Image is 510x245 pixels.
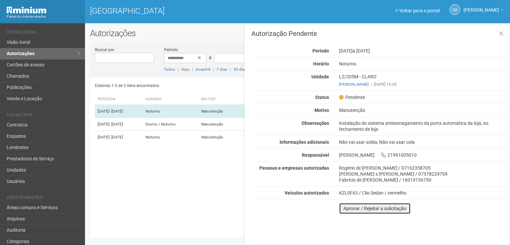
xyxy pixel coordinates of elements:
th: Horário [143,94,199,105]
div: [PERSON_NAME] s [PERSON_NAME] / 07378229709 [339,171,505,177]
div: Exibindo 1-3 de 3 itens encontrados [95,81,296,91]
strong: Responsável [302,152,329,158]
td: L2/205M [241,105,292,118]
span: | [213,67,214,72]
td: Diurno / Noturno [143,118,199,131]
td: L1/101E [241,131,292,144]
span: a [209,55,212,60]
h3: Autorização Pendente [251,30,505,37]
span: - [DATE] [109,135,123,139]
td: [DATE] [95,131,143,144]
strong: Motivo [314,108,329,113]
a: [PERSON_NAME] [464,8,503,14]
div: Painel do Administrador [7,14,80,20]
a: Voltar para o portal [395,8,440,13]
a: SA [450,4,460,15]
strong: Informações adicionais [280,139,329,145]
button: Aprovar / Rejeitar a solicitação [339,203,411,214]
strong: Horário [313,61,329,66]
td: L2/201A/301B [241,118,292,131]
strong: Veículos autorizados [285,190,329,196]
th: Motivo [199,94,241,105]
li: Configurações [7,195,80,202]
strong: Unidade [311,74,329,79]
div: KZL0F63 / Clio Sedan / vermelho [339,190,505,196]
span: | [230,67,231,72]
a: Todos [164,67,175,72]
strong: Status [315,95,329,100]
span: | [192,67,193,72]
li: Operacional [7,30,80,37]
td: [DATE] [95,118,143,131]
img: Minium [7,7,46,14]
span: a [DATE] [353,48,370,53]
span: - [DATE] [109,122,123,126]
div: [DATE] [334,48,510,54]
h1: [GEOGRAPHIC_DATA] [90,7,293,15]
strong: Pessoas e empresas autorizadas [259,165,329,171]
a: Amanhã [196,67,210,72]
span: | [371,82,372,87]
div: Noturno [334,61,510,67]
label: Período [164,47,178,53]
div: Fabrício de [PERSON_NAME] / 16019736750 [339,177,505,183]
strong: Período [312,48,329,53]
td: Manutenção [199,105,241,118]
th: Unidade [241,94,292,105]
td: Noturno [143,131,199,144]
th: Período [95,94,143,105]
div: [PERSON_NAME] 21991005010 [334,152,510,158]
a: Hoje [181,67,189,72]
td: Noturno [143,105,199,118]
div: Rogério de [PERSON_NAME] / 07162358705 [339,165,505,171]
div: instalação do sistema antiesmagamento da porta automática da loja, no fechamento de loja [334,120,510,132]
label: Buscar por [95,47,114,53]
span: Silvio Anjos [464,1,499,13]
div: Manutenção [334,107,510,113]
span: - [DATE] [109,109,123,114]
strong: Observações [301,121,329,126]
span: Pendente [339,94,365,100]
div: L2/205M - CLARO [334,74,510,87]
li: Cadastros [7,113,80,120]
td: [DATE] [95,105,143,118]
span: | [178,67,179,72]
div: [DATE] 15:20 [339,81,505,87]
div: Não vai usar solda, Não vai usar cola [334,139,510,145]
td: Manutenção [199,118,241,131]
h2: Autorizações [90,28,505,38]
td: Manutenção [199,131,241,144]
a: 7 dias [216,67,227,72]
a: [PERSON_NAME] [339,82,369,87]
a: 30 dias [233,67,246,72]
